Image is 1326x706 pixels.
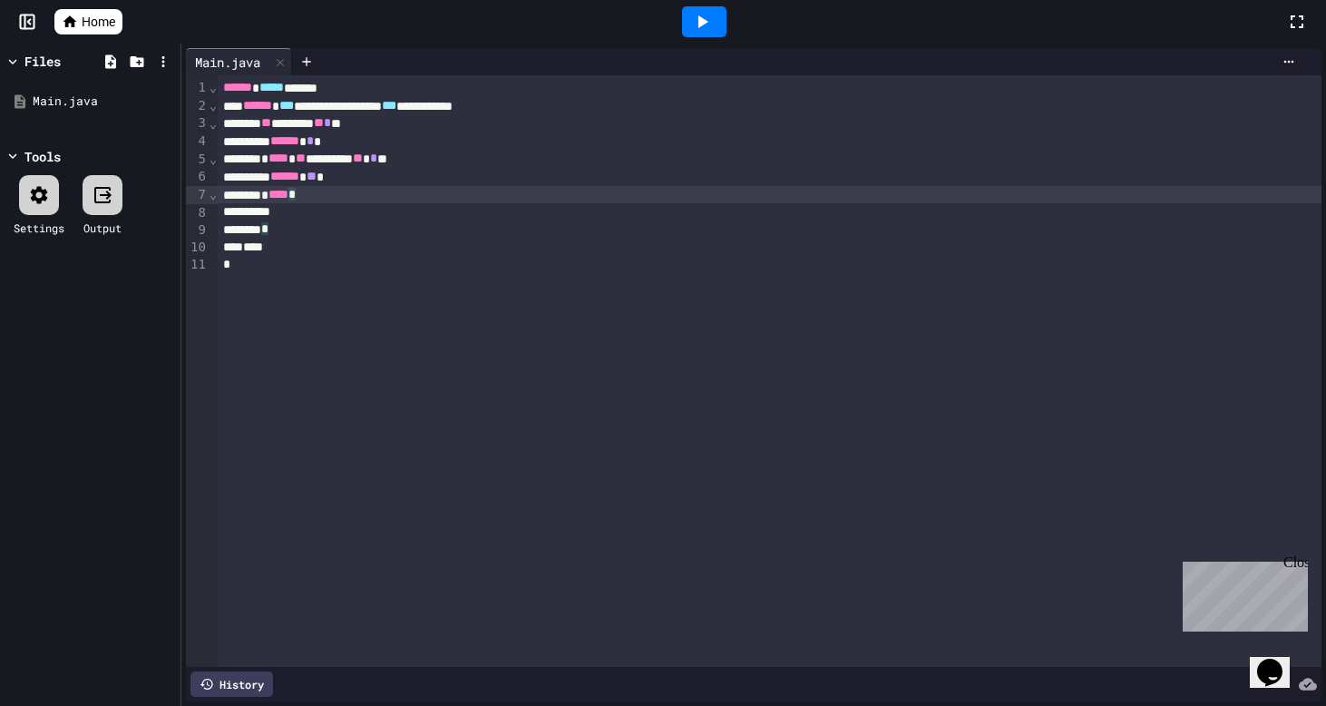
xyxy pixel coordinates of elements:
[186,186,209,204] div: 7
[186,132,209,151] div: 4
[54,9,122,34] a: Home
[209,152,218,166] span: Fold line
[186,48,292,75] div: Main.java
[186,114,209,132] div: 3
[186,239,209,256] div: 10
[209,187,218,201] span: Fold line
[14,220,64,236] div: Settings
[190,672,273,697] div: History
[209,116,218,131] span: Fold line
[24,147,61,166] div: Tools
[186,256,209,273] div: 11
[24,52,61,71] div: Files
[186,204,209,221] div: 8
[33,93,174,111] div: Main.java
[7,7,125,115] div: Chat with us now!Close
[209,98,218,113] span: Fold line
[186,97,209,115] div: 2
[82,13,115,31] span: Home
[186,168,209,186] div: 6
[83,220,122,236] div: Output
[1250,633,1308,688] iframe: chat widget
[186,79,209,97] div: 1
[186,53,269,72] div: Main.java
[186,151,209,169] div: 5
[209,80,218,94] span: Fold line
[1175,554,1308,632] iframe: chat widget
[186,221,209,240] div: 9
